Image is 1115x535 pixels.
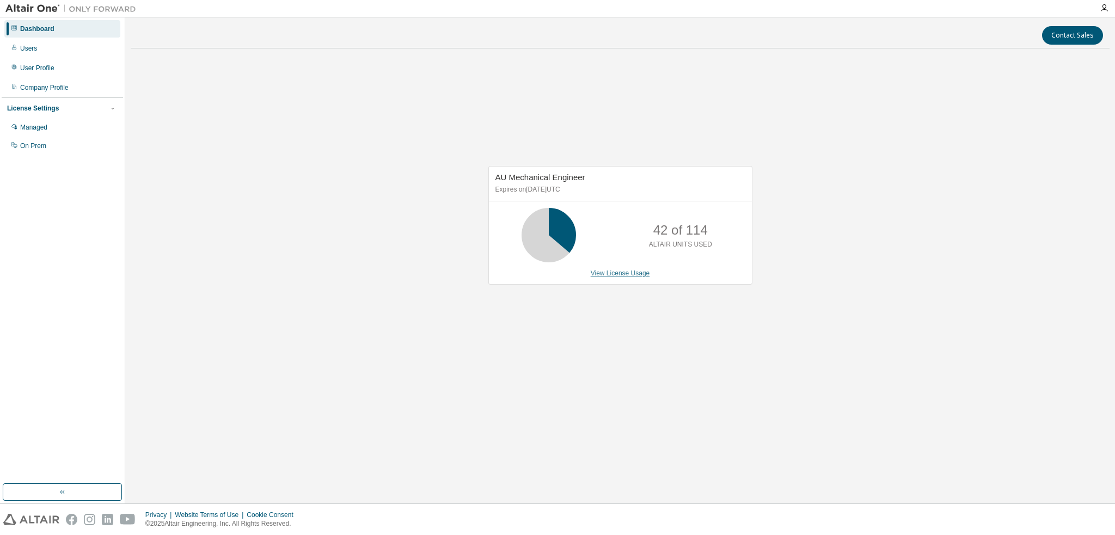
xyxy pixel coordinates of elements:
button: Contact Sales [1042,26,1103,45]
img: linkedin.svg [102,514,113,525]
div: License Settings [7,104,59,113]
div: Managed [20,123,47,132]
p: 42 of 114 [653,221,708,239]
p: © 2025 Altair Engineering, Inc. All Rights Reserved. [145,519,300,528]
p: ALTAIR UNITS USED [649,240,712,249]
img: altair_logo.svg [3,514,59,525]
div: Cookie Consent [247,511,299,519]
div: On Prem [20,142,46,150]
img: facebook.svg [66,514,77,525]
div: User Profile [20,64,54,72]
div: Company Profile [20,83,69,92]
p: Expires on [DATE] UTC [495,185,743,194]
div: Website Terms of Use [175,511,247,519]
div: Privacy [145,511,175,519]
div: Dashboard [20,24,54,33]
img: Altair One [5,3,142,14]
a: View License Usage [591,269,650,277]
img: youtube.svg [120,514,136,525]
span: AU Mechanical Engineer [495,173,585,182]
div: Users [20,44,37,53]
img: instagram.svg [84,514,95,525]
